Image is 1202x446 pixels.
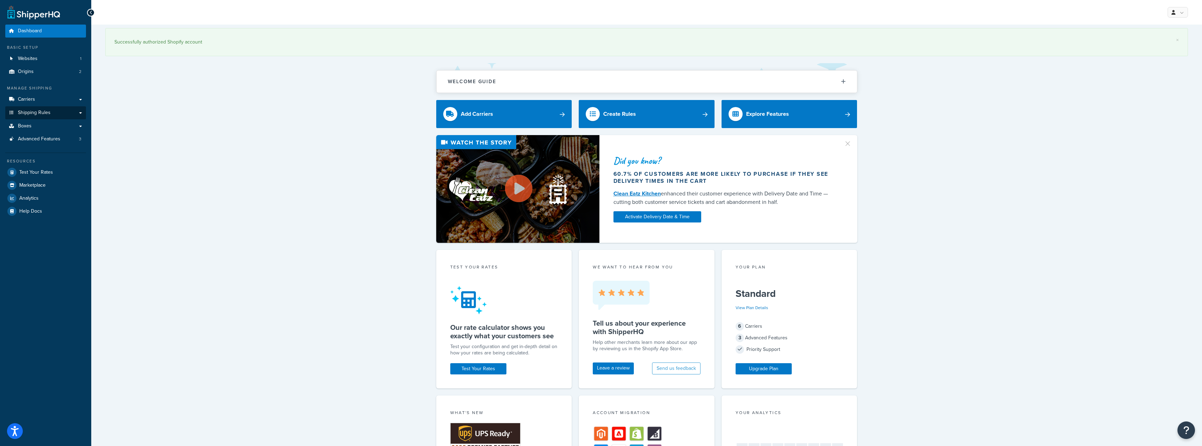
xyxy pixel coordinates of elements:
h5: Tell us about your experience with ShipperHQ [593,319,700,336]
a: Upgrade Plan [736,363,792,374]
p: we want to hear from you [593,264,700,270]
a: Help Docs [5,205,86,218]
a: × [1176,37,1179,43]
div: Carriers [736,321,843,331]
a: Test Your Rates [450,363,506,374]
a: Clean Eatz Kitchen [613,189,661,198]
div: Your Analytics [736,410,843,418]
a: Origins2 [5,65,86,78]
div: Basic Setup [5,45,86,51]
div: Add Carriers [461,109,493,119]
div: enhanced their customer experience with Delivery Date and Time — cutting both customer service ti... [613,189,835,206]
a: Boxes [5,120,86,133]
a: Explore Features [722,100,857,128]
span: Carriers [18,96,35,102]
a: Carriers [5,93,86,106]
div: Your Plan [736,264,843,272]
a: Create Rules [579,100,715,128]
div: Create Rules [603,109,636,119]
img: Video thumbnail [436,135,599,243]
button: Open Resource Center [1177,421,1195,439]
div: What's New [450,410,558,418]
a: Add Carriers [436,100,572,128]
span: Dashboard [18,28,42,34]
h5: Standard [736,288,843,299]
span: 2 [79,69,81,75]
div: Test your rates [450,264,558,272]
span: Help Docs [19,208,42,214]
span: Shipping Rules [18,110,51,116]
div: Did you know? [613,156,835,166]
li: Origins [5,65,86,78]
a: Activate Delivery Date & Time [613,211,701,222]
h2: Welcome Guide [448,79,496,84]
div: Test your configuration and get in-depth detail on how your rates are being calculated. [450,344,558,356]
span: Origins [18,69,34,75]
a: View Plan Details [736,305,768,311]
div: Account Migration [593,410,700,418]
button: Send us feedback [652,362,700,374]
a: Websites1 [5,52,86,65]
li: Websites [5,52,86,65]
span: 1 [80,56,81,62]
a: Shipping Rules [5,106,86,119]
a: Advanced Features3 [5,133,86,146]
a: Leave a review [593,362,634,374]
a: Test Your Rates [5,166,86,179]
li: Advanced Features [5,133,86,146]
div: 60.7% of customers are more likely to purchase if they see delivery times in the cart [613,171,835,185]
span: Test Your Rates [19,169,53,175]
span: 6 [736,322,744,331]
span: 3 [736,334,744,342]
button: Welcome Guide [437,71,857,93]
span: 3 [79,136,81,142]
a: Dashboard [5,25,86,38]
a: Analytics [5,192,86,205]
div: Explore Features [746,109,789,119]
div: Manage Shipping [5,85,86,91]
h5: Our rate calculator shows you exactly what your customers see [450,323,558,340]
p: Help other merchants learn more about our app by reviewing us in the Shopify App Store. [593,339,700,352]
a: Marketplace [5,179,86,192]
span: Marketplace [19,182,46,188]
div: Resources [5,158,86,164]
span: Websites [18,56,38,62]
span: Advanced Features [18,136,60,142]
span: Boxes [18,123,32,129]
div: Successfully authorized Shopify account [114,37,1179,47]
div: Priority Support [736,345,843,354]
span: Analytics [19,195,39,201]
div: Advanced Features [736,333,843,343]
